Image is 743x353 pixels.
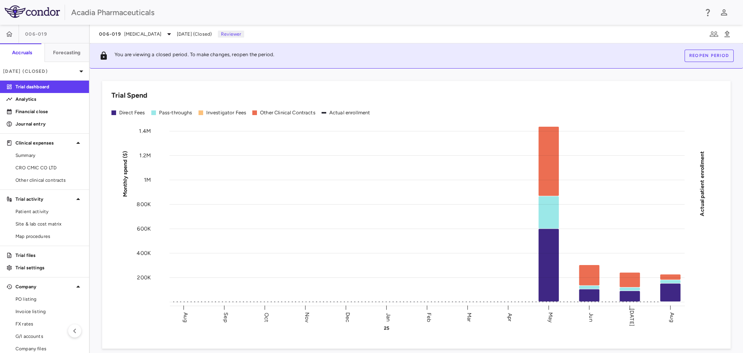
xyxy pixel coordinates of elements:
[15,233,83,240] span: Map procedures
[99,31,121,37] span: 006-019
[384,325,389,331] text: 25
[15,152,83,159] span: Summary
[111,90,147,101] h6: Trial Spend
[177,31,212,38] span: [DATE] (Closed)
[628,308,635,326] text: [DATE]
[466,312,473,322] text: Mar
[139,152,151,159] tspan: 1.2M
[15,196,74,203] p: Trial activity
[15,164,83,171] span: CRO CMIC CO LTD
[15,264,83,271] p: Trial settings
[263,312,270,322] text: Oct
[137,226,151,232] tspan: 600K
[669,312,675,322] text: Aug
[15,108,83,115] p: Financial close
[15,139,74,146] p: Clinical expenses
[206,109,247,116] div: Investigator Fees
[685,50,734,62] button: Reopen period
[344,312,351,322] text: Dec
[223,312,229,322] text: Sep
[53,49,81,56] h6: Forecasting
[547,312,554,322] text: May
[124,31,161,38] span: [MEDICAL_DATA]
[15,208,83,215] span: Patient activity
[218,31,244,38] p: Reviewer
[304,312,310,322] text: Nov
[385,313,392,321] text: Jan
[15,308,83,315] span: Invoice listing
[15,333,83,340] span: G/l accounts
[159,109,192,116] div: Pass-throughs
[15,296,83,303] span: PO listing
[329,109,370,116] div: Actual enrollment
[115,51,274,60] p: You are viewing a closed period. To make changes, reopen the period.
[15,177,83,184] span: Other clinical contracts
[588,313,594,322] text: Jun
[260,109,315,116] div: Other Clinical Contracts
[15,121,83,127] p: Journal entry
[137,250,151,257] tspan: 400K
[15,345,83,352] span: Company files
[15,320,83,327] span: FX rates
[15,96,83,103] p: Analytics
[182,312,189,322] text: Aug
[144,177,151,183] tspan: 1M
[137,274,151,281] tspan: 200K
[15,252,83,259] p: Trial files
[15,83,83,90] p: Trial dashboard
[137,201,151,208] tspan: 800K
[15,220,83,227] span: Site & lab cost matrix
[3,68,77,75] p: [DATE] (Closed)
[699,151,705,216] tspan: Actual patient enrollment
[139,128,151,134] tspan: 1.4M
[12,49,32,56] h6: Accruals
[119,109,145,116] div: Direct Fees
[15,283,74,290] p: Company
[25,31,47,37] span: 006-019
[122,151,128,197] tspan: Monthly spend ($)
[507,313,513,321] text: Apr
[426,312,432,322] text: Feb
[5,5,60,18] img: logo-full-SnFGN8VE.png
[71,7,698,18] div: Acadia Pharmaceuticals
